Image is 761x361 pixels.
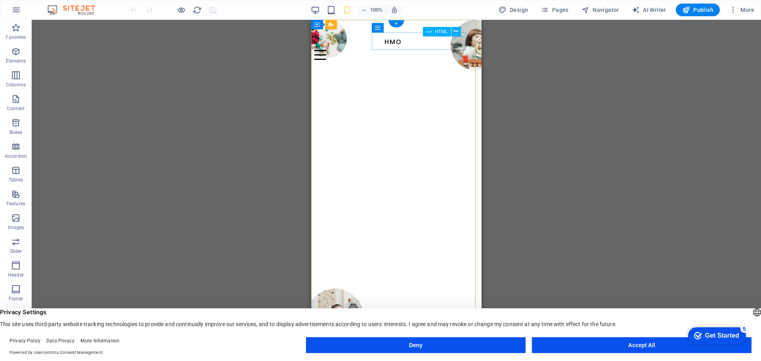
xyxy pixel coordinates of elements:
button: AI Writer [629,4,669,16]
div: Get Started [23,9,57,16]
button: Navigator [578,4,622,16]
div: Get Started 5 items remaining, 0% complete [6,4,64,21]
p: Features [6,201,25,207]
span: Pages [541,6,568,14]
span: Publish [682,6,713,14]
p: Favorites [6,34,26,40]
p: Slider [10,248,22,254]
p: Header [8,272,24,278]
div: Design (Ctrl+Alt+Y) [495,4,532,16]
span: Navigator [581,6,619,14]
p: Accordion [5,153,27,159]
p: Tables [9,177,23,183]
p: Columns [6,82,26,88]
h6: 100% [370,5,383,15]
button: Publish [676,4,720,16]
button: More [726,4,757,16]
i: Reload page [193,6,202,15]
button: reload [192,5,202,15]
p: Elements [6,58,26,64]
button: Pages [537,4,572,16]
span: HTML [435,29,448,34]
p: Boxes [10,129,23,136]
span: More [729,6,754,14]
div: 5 [59,2,67,10]
i: On resize automatically adjust zoom level to fit chosen device. [391,6,398,13]
p: Images [8,224,24,231]
button: 100% [358,5,386,15]
p: Content [7,105,25,112]
img: Editor Logo [46,5,105,15]
span: Design [499,6,528,14]
button: Design [495,4,532,16]
p: Footer [9,296,23,302]
span: AI Writer [632,6,666,14]
div: + [388,20,404,27]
